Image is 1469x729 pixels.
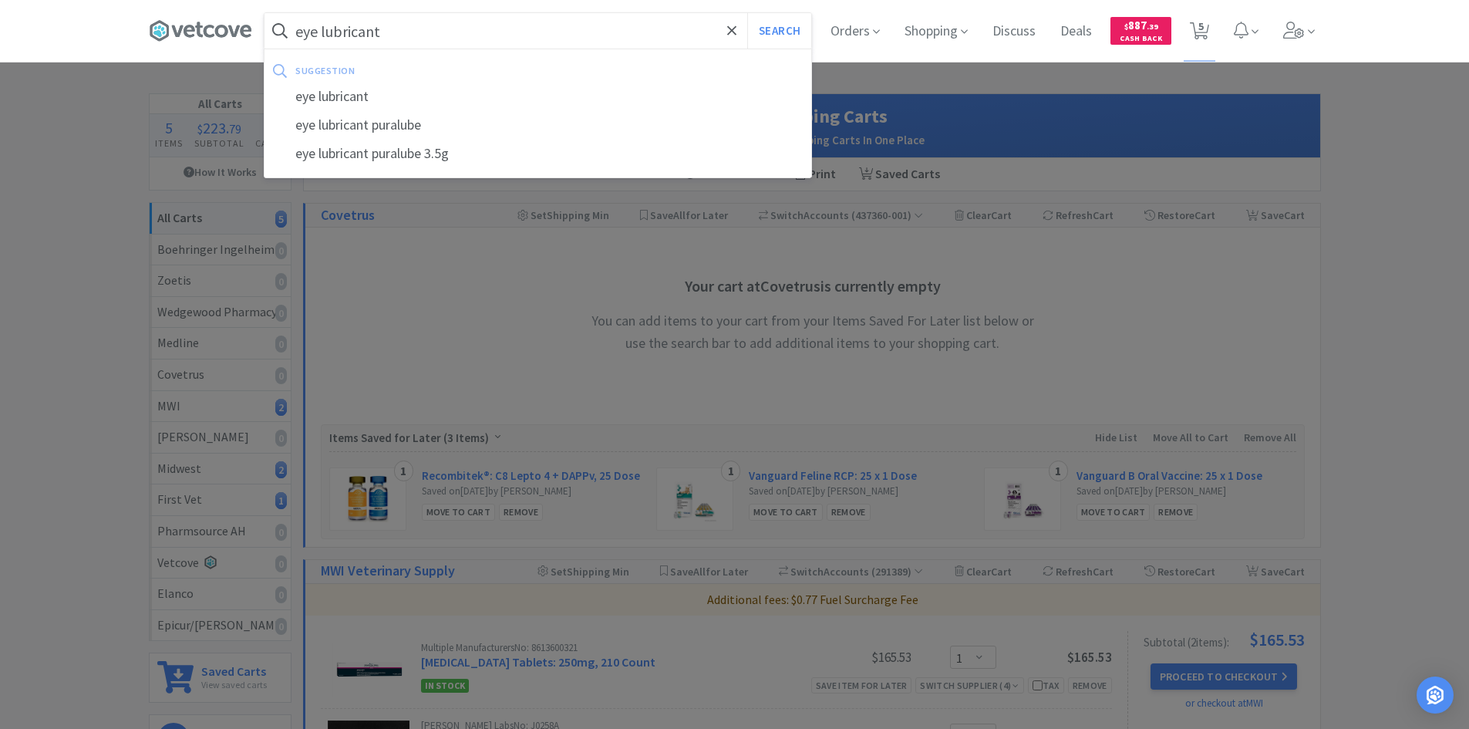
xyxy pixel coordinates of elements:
div: eye lubricant [264,83,811,111]
div: suggestion [295,59,578,83]
div: Open Intercom Messenger [1417,677,1454,714]
span: 887 [1124,18,1158,32]
a: Discuss [986,25,1042,39]
span: Cash Back [1120,35,1162,45]
a: 5 [1184,26,1215,40]
a: Deals [1054,25,1098,39]
a: $887.39Cash Back [1110,10,1171,52]
button: Search [747,13,811,49]
span: . 39 [1147,22,1158,32]
div: eye lubricant puralube [264,111,811,140]
div: eye lubricant puralube 3.5g [264,140,811,168]
span: $ [1124,22,1128,32]
input: Search by item, sku, manufacturer, ingredient, size... [264,13,811,49]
